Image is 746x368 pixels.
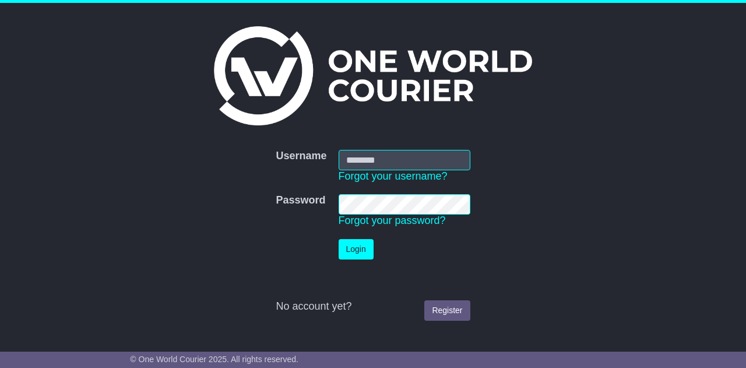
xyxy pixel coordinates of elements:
[339,239,374,260] button: Login
[339,170,448,182] a: Forgot your username?
[276,150,326,163] label: Username
[276,194,325,207] label: Password
[276,300,470,313] div: No account yet?
[424,300,470,321] a: Register
[130,355,298,364] span: © One World Courier 2025. All rights reserved.
[214,26,532,125] img: One World
[339,215,446,226] a: Forgot your password?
